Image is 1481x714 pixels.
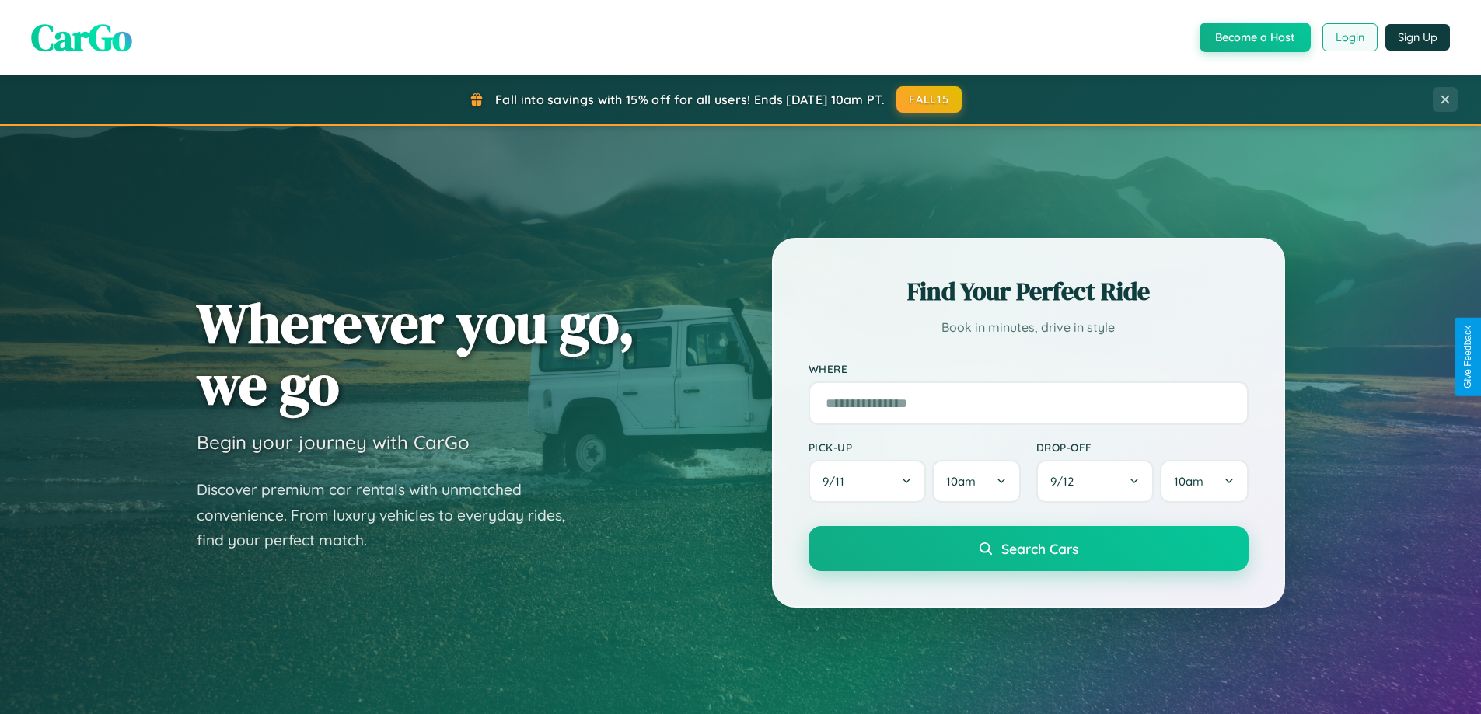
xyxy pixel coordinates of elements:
[1036,460,1154,503] button: 9/12
[1322,23,1378,51] button: Login
[197,292,635,415] h1: Wherever you go, we go
[1050,474,1081,489] span: 9 / 12
[197,430,470,454] h3: Begin your journey with CarGo
[809,441,1021,454] label: Pick-up
[495,92,885,107] span: Fall into savings with 15% off for all users! Ends [DATE] 10am PT.
[1036,441,1249,454] label: Drop-off
[809,316,1249,339] p: Book in minutes, drive in style
[946,474,976,489] span: 10am
[1385,24,1450,51] button: Sign Up
[197,477,585,553] p: Discover premium car rentals with unmatched convenience. From luxury vehicles to everyday rides, ...
[1174,474,1203,489] span: 10am
[809,274,1249,308] h2: Find Your Perfect Ride
[1200,23,1311,52] button: Become a Host
[932,460,1020,503] button: 10am
[1001,540,1078,557] span: Search Cars
[823,474,852,489] span: 9 / 11
[31,12,132,63] span: CarGo
[809,362,1249,375] label: Where
[809,460,927,503] button: 9/11
[896,86,962,113] button: FALL15
[1462,326,1473,388] div: Give Feedback
[1160,460,1248,503] button: 10am
[809,526,1249,571] button: Search Cars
